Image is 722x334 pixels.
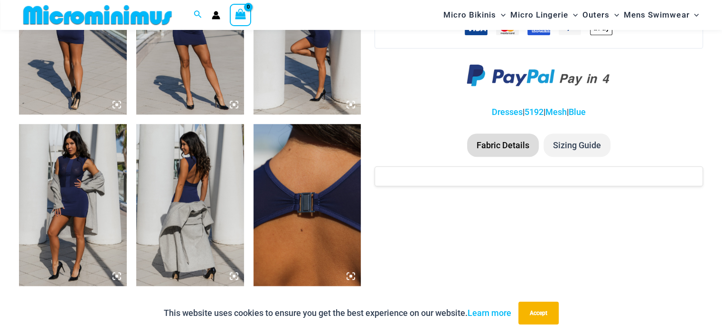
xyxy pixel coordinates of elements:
[467,134,539,157] li: Fabric Details
[518,302,559,324] button: Accept
[544,134,610,157] li: Sizing Guide
[609,3,619,27] span: Menu Toggle
[545,107,567,117] a: Mesh
[164,306,511,320] p: This website uses cookies to ensure you get the best experience on our website.
[624,3,689,27] span: Mens Swimwear
[440,1,703,29] nav: Site Navigation
[569,107,586,117] a: Blue
[508,3,580,27] a: Micro LingerieMenu ToggleMenu Toggle
[492,107,523,117] a: Dresses
[253,124,361,286] img: Desire Me Navy 5192 Dress
[580,3,621,27] a: OutersMenu ToggleMenu Toggle
[441,3,508,27] a: Micro BikinisMenu ToggleMenu Toggle
[689,3,699,27] span: Menu Toggle
[194,9,202,21] a: Search icon link
[568,3,578,27] span: Menu Toggle
[230,4,252,26] a: View Shopping Cart, empty
[443,3,496,27] span: Micro Bikinis
[496,3,506,27] span: Menu Toggle
[468,308,511,318] a: Learn more
[212,11,220,19] a: Account icon link
[19,4,176,26] img: MM SHOP LOGO FLAT
[525,107,544,117] a: 5192
[19,124,127,286] img: Desire Me Navy 5192 Dress
[510,3,568,27] span: Micro Lingerie
[621,3,701,27] a: Mens SwimwearMenu ToggleMenu Toggle
[375,105,703,119] p: | | |
[136,124,244,286] img: Desire Me Navy 5192 Dress
[582,3,609,27] span: Outers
